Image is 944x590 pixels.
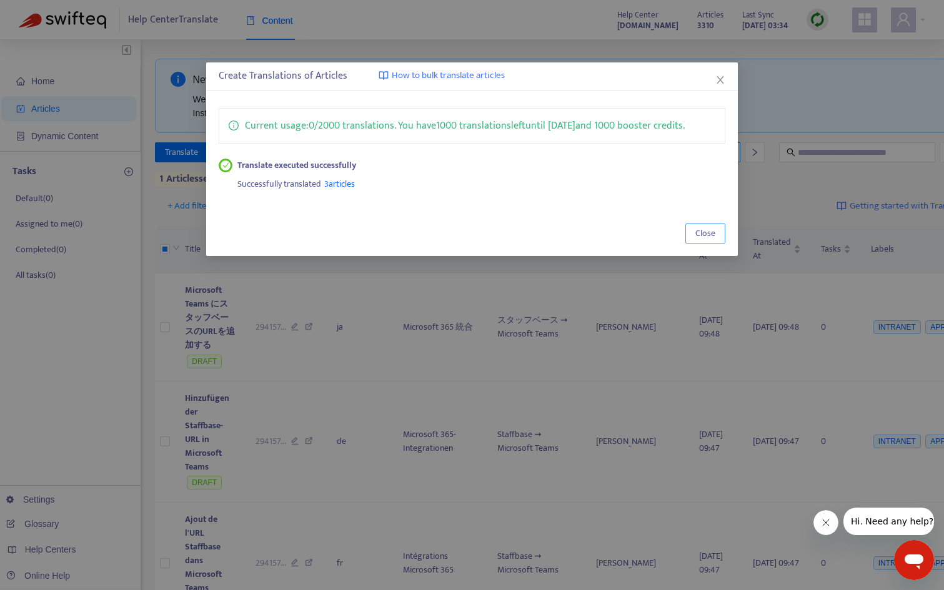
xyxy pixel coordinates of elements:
[219,69,725,84] div: Create Translations of Articles
[713,73,727,87] button: Close
[813,510,838,535] iframe: Nachricht schließen
[715,75,725,85] span: close
[379,71,389,81] img: image-link
[237,172,725,191] div: Successfully translated
[245,118,685,134] p: Current usage: 0 / 2000 translations . You have 1000 translations left until [DATE] and 1000 boos...
[324,177,355,191] span: 3 articles
[843,508,934,535] iframe: Nachricht vom Unternehmen
[685,224,725,243] button: Close
[894,540,934,580] iframe: Schaltfläche zum Öffnen des Messaging-Fensters
[237,159,356,172] strong: Translate executed successfully
[229,118,239,130] span: info-circle
[695,227,715,240] span: Close
[379,69,505,83] a: How to bulk translate articles
[392,69,505,83] span: How to bulk translate articles
[222,162,229,169] span: check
